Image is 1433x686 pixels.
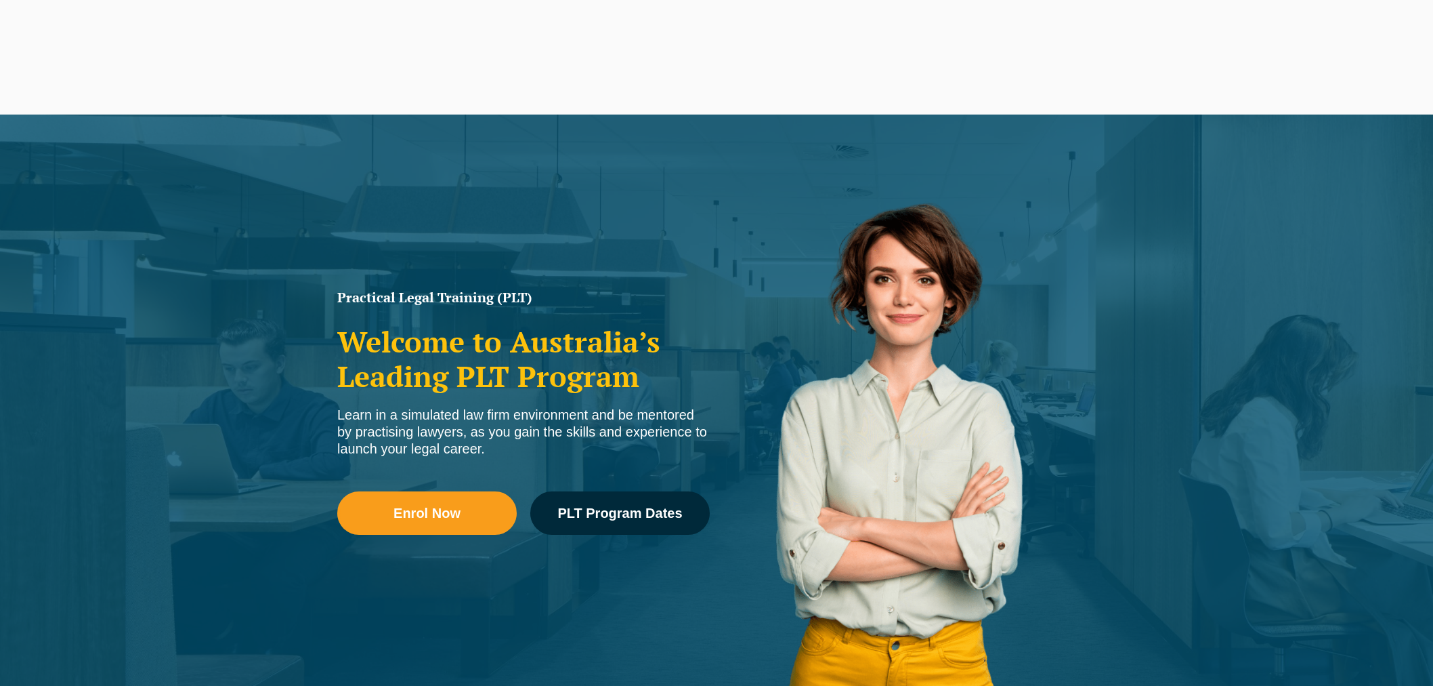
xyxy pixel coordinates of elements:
a: PLT Program Dates [530,491,710,535]
span: PLT Program Dates [557,506,682,520]
h2: Welcome to Australia’s Leading PLT Program [337,325,710,393]
h1: Practical Legal Training (PLT) [337,291,710,304]
a: Enrol Now [337,491,517,535]
div: Learn in a simulated law firm environment and be mentored by practising lawyers, as you gain the ... [337,407,710,458]
span: Enrol Now [393,506,461,520]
